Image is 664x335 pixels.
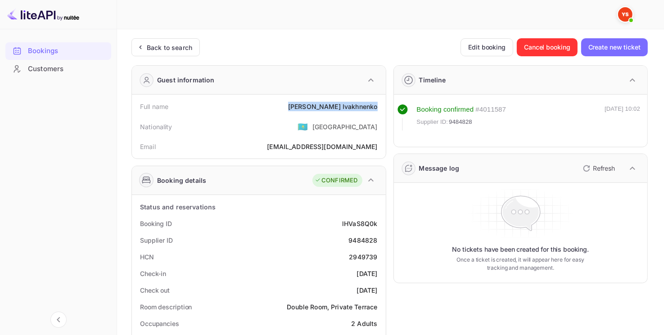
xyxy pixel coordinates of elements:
div: Back to search [147,43,192,52]
div: Full name [140,102,168,111]
div: # 4011587 [475,104,506,115]
div: Email [140,142,156,151]
div: HCN [140,252,154,262]
p: Once a ticket is created, it will appear here for easy tracking and management. [453,256,588,272]
div: [GEOGRAPHIC_DATA] [312,122,378,131]
div: Check-in [140,269,166,278]
p: No tickets have been created for this booking. [452,245,589,254]
div: Double Room, Private Terrace [287,302,377,312]
div: Nationality [140,122,172,131]
button: Collapse navigation [50,312,67,328]
div: [PERSON_NAME] Ivakhnenko [288,102,378,111]
span: United States [298,118,308,135]
div: Booking confirmed [417,104,474,115]
img: LiteAPI logo [7,7,79,22]
div: Bookings [5,42,111,60]
div: Supplier ID [140,235,173,245]
div: Check out [140,285,170,295]
div: Customers [5,60,111,78]
div: Status and reservations [140,202,216,212]
div: CONFIRMED [315,176,357,185]
a: Customers [5,60,111,77]
div: Message log [419,163,460,173]
button: Create new ticket [581,38,648,56]
div: Customers [28,64,107,74]
div: 9484828 [348,235,377,245]
span: 9484828 [449,118,472,127]
div: Room description [140,302,192,312]
span: Supplier ID: [417,118,448,127]
p: Refresh [593,163,615,173]
div: lHVaS8Q0k [342,219,377,228]
div: Guest information [157,75,215,85]
button: Refresh [578,161,619,176]
div: Bookings [28,46,107,56]
button: Cancel booking [517,38,578,56]
div: [DATE] [357,269,378,278]
div: [DATE] 10:02 [605,104,640,131]
img: Yandex Support [618,7,632,22]
button: Edit booking [461,38,513,56]
div: [EMAIL_ADDRESS][DOMAIN_NAME] [267,142,377,151]
a: Bookings [5,42,111,59]
div: [DATE] [357,285,378,295]
div: 2 Adults [351,319,377,328]
div: 2949739 [349,252,377,262]
div: Timeline [419,75,446,85]
div: Occupancies [140,319,179,328]
div: Booking details [157,176,206,185]
div: Booking ID [140,219,172,228]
